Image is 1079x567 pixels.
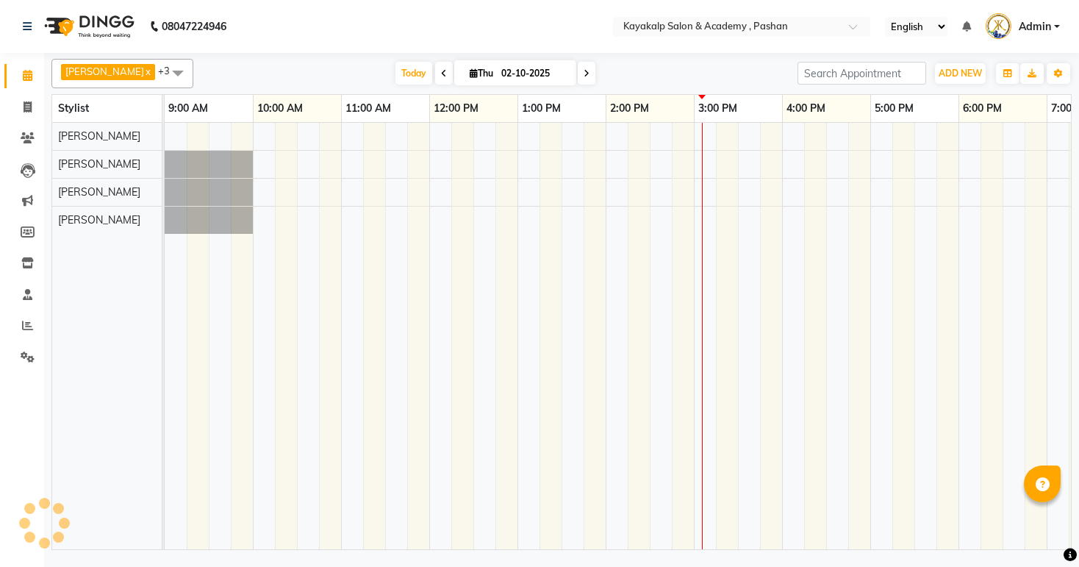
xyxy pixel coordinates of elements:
a: 12:00 PM [430,98,482,119]
a: x [144,65,151,77]
span: [PERSON_NAME] [58,129,140,143]
input: 2025-10-02 [497,63,570,85]
span: Stylist [58,101,89,115]
button: ADD NEW [935,63,986,84]
b: 08047224946 [162,6,226,47]
span: Thu [466,68,497,79]
span: [PERSON_NAME] [65,65,144,77]
span: ADD NEW [939,68,982,79]
a: 2:00 PM [606,98,653,119]
a: 6:00 PM [959,98,1005,119]
span: +3 [158,65,181,76]
img: Admin [986,13,1011,39]
input: Search Appointment [797,62,926,85]
img: logo [37,6,138,47]
span: [PERSON_NAME] [58,213,140,227]
span: [PERSON_NAME] [58,185,140,199]
span: Admin [1019,19,1051,35]
span: Today [395,62,432,85]
span: [PERSON_NAME] [58,157,140,171]
iframe: chat widget [1017,508,1064,552]
a: 4:00 PM [783,98,829,119]
a: 9:00 AM [165,98,212,119]
a: 10:00 AM [254,98,307,119]
a: 5:00 PM [871,98,917,119]
a: 1:00 PM [518,98,564,119]
a: 11:00 AM [342,98,395,119]
a: 3:00 PM [695,98,741,119]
